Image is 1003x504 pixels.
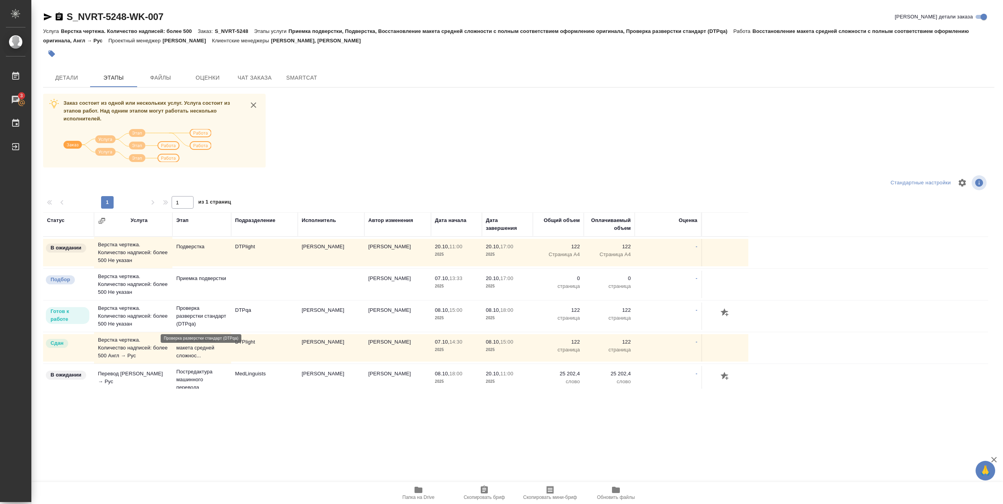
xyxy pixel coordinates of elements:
button: Сгруппировать [98,217,106,225]
span: 3 [15,92,27,100]
span: Заказ состоит из одной или нескольких услуг. Услуга состоит из этапов работ. Над одним этапом мог... [63,100,230,122]
p: 20.10, [435,244,449,249]
p: 20.10, [486,275,500,281]
p: 08.10, [435,371,449,377]
p: 08.10, [486,339,500,345]
p: Подбор [51,276,70,284]
td: DTPlight [231,239,298,266]
div: Услуга [130,217,147,224]
p: 18:00 [500,307,513,313]
p: Сдан [51,339,63,347]
td: Верстка чертежа. Количество надписей: более 500 Не указан [94,300,172,332]
div: Этап [176,217,188,224]
p: 15:00 [500,339,513,345]
p: 122 [537,243,580,251]
span: Детали [48,73,85,83]
p: Работа [733,28,753,34]
p: Услуга [43,28,61,34]
div: Дата завершения [486,217,529,232]
p: 13:33 [449,275,462,281]
p: 2025 [435,251,478,258]
div: Подразделение [235,217,275,224]
button: close [248,99,259,111]
p: 0 [537,275,580,282]
p: Подверстка [176,243,227,251]
p: 2025 [435,378,478,386]
p: 122 [588,306,631,314]
p: 25 202,4 [537,370,580,378]
p: Заказ: [198,28,215,34]
p: Этапы услуги [254,28,289,34]
a: - [696,371,697,377]
td: DTPlight [231,334,298,362]
div: Автор изменения [368,217,413,224]
p: 2025 [435,282,478,290]
p: 11:00 [449,244,462,249]
p: страница [537,282,580,290]
p: 20.10, [486,371,500,377]
p: Готов к работе [51,307,85,323]
button: Добавить оценку [719,370,732,383]
a: - [696,339,697,345]
span: Оценки [189,73,226,83]
p: Страница А4 [588,251,631,258]
p: [PERSON_NAME] [163,38,212,44]
span: Файлы [142,73,179,83]
td: Верстка чертежа. Количество надписей: более 500 Англ → Рус [94,332,172,364]
span: Настроить таблицу [953,173,972,192]
p: слово [537,378,580,386]
td: [PERSON_NAME] [298,302,364,330]
p: 2025 [435,314,478,322]
div: Общий объем [544,217,580,224]
div: Оплачиваемый объем [588,217,631,232]
p: В ожидании [51,244,81,252]
p: 2025 [486,314,529,322]
p: Приемка подверстки, Подверстка, Восстановление макета средней сложности с полным соответствием оф... [288,28,733,34]
p: 0 [588,275,631,282]
p: 122 [588,338,631,346]
p: страница [537,346,580,354]
td: [PERSON_NAME] [298,366,364,393]
p: 17:00 [500,275,513,281]
a: - [696,275,697,281]
p: страница [588,282,631,290]
p: страница [588,346,631,354]
td: Верстка чертежа. Количество надписей: более 500 Не указан [94,269,172,300]
p: 2025 [486,251,529,258]
td: [PERSON_NAME] [298,239,364,266]
p: Верстка чертежа. Количество надписей: более 500 [61,28,197,34]
p: Приемка подверстки [176,275,227,282]
p: 14:30 [449,339,462,345]
p: 2025 [486,282,529,290]
td: [PERSON_NAME] [298,334,364,362]
p: 15:00 [449,307,462,313]
td: [PERSON_NAME] [364,366,431,393]
p: [PERSON_NAME], [PERSON_NAME] [271,38,367,44]
div: Статус [47,217,65,224]
p: Постредактура машинного перевода [176,368,227,391]
p: слово [588,378,631,386]
p: страница [588,314,631,322]
button: 🙏 [976,461,995,480]
p: 18:00 [449,371,462,377]
td: [PERSON_NAME] [364,239,431,266]
a: S_NVRT-5248-WK-007 [67,11,163,22]
td: Перевод [PERSON_NAME] → Рус [94,366,172,393]
p: 25 202,4 [588,370,631,378]
div: split button [889,177,953,189]
span: Чат заказа [236,73,273,83]
p: 08.10, [486,307,500,313]
p: 122 [537,306,580,314]
td: [PERSON_NAME] [364,302,431,330]
p: 2025 [486,378,529,386]
td: DTPqa [231,302,298,330]
button: Добавить тэг [43,45,60,62]
p: Восстановление макета средней сложнос... [176,336,227,360]
span: Этапы [95,73,132,83]
p: 2025 [486,346,529,354]
p: Проверка разверстки стандарт (DTPqa) [176,304,227,328]
span: из 1 страниц [198,197,231,209]
p: 07.10, [435,339,449,345]
p: 122 [537,338,580,346]
a: - [696,244,697,249]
